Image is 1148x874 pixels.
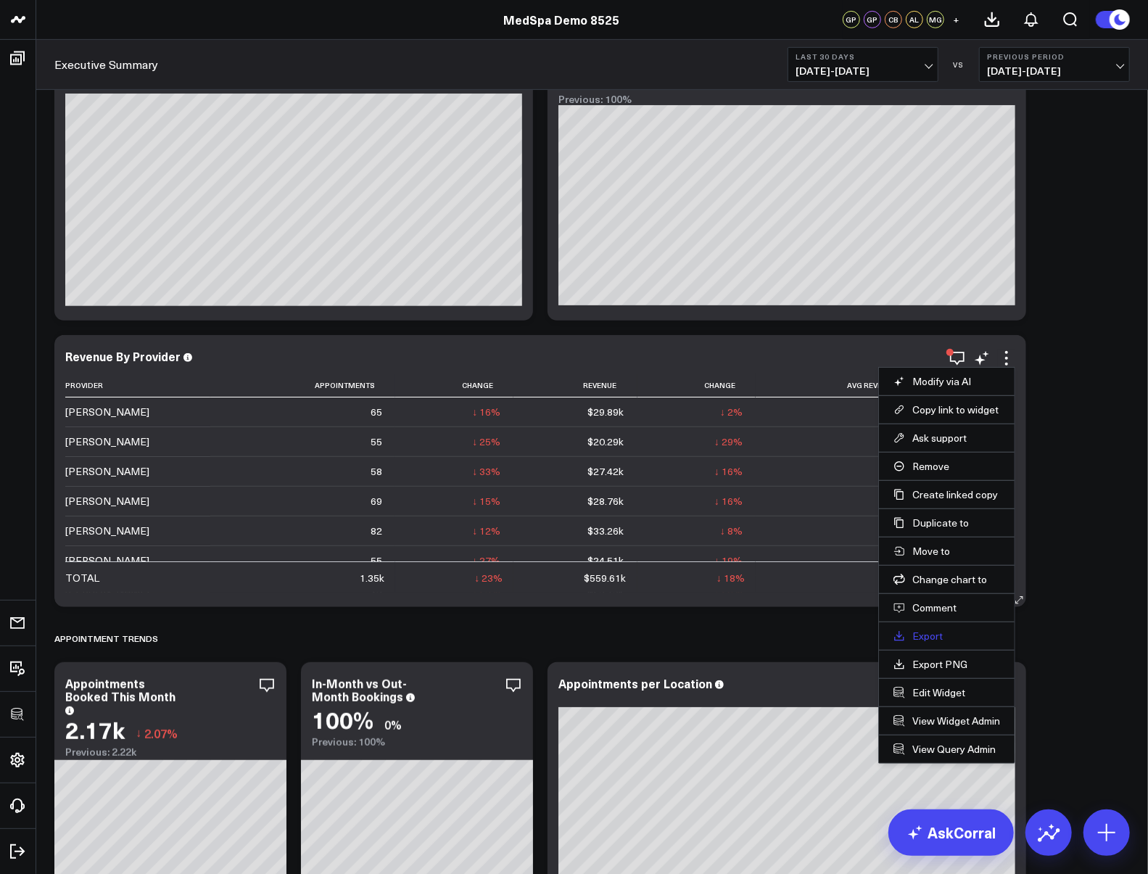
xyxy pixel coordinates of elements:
div: $28.76k [588,494,624,508]
div: $24.51k [588,553,624,568]
div: Previous: 100% [312,736,522,748]
button: Create linked copy [893,488,1000,501]
button: Previous Period[DATE]-[DATE] [979,47,1130,82]
div: $29.89k [588,405,624,419]
div: TOTAL [65,571,99,585]
div: ↓ 23% [474,571,503,585]
div: 2.17k [65,717,125,743]
button: Copy link to widget [893,403,1000,416]
div: 58 [371,464,382,479]
a: Executive Summary [54,57,158,73]
th: Change [637,374,756,397]
th: Change [395,374,513,397]
span: [DATE] - [DATE] [987,65,1122,77]
div: 55 [371,434,382,449]
button: Change chart to [893,573,1000,586]
div: $33.26k [588,524,624,538]
div: ↓ 25% [472,434,500,449]
a: Export [893,630,1000,643]
div: ↓ 19% [714,553,743,568]
div: 100% [312,706,373,733]
div: ↓ 16% [714,494,743,508]
div: ↓ 15% [472,494,500,508]
div: MG [927,11,944,28]
div: Appointments per Location [558,675,712,691]
div: APPOINTMENT TRENDS [54,622,158,655]
div: $559.61k [585,571,627,585]
button: Comment [893,601,1000,614]
th: Provider [65,374,210,397]
div: [PERSON_NAME] [65,464,149,479]
button: Move to [893,545,1000,558]
button: Ask support [893,432,1000,445]
div: 65 [371,405,382,419]
button: Remove [893,460,1000,473]
div: Revenue By Provider [65,348,181,364]
div: AL [906,11,923,28]
button: Modify via AI [893,375,1000,388]
div: ↓ 16% [714,464,743,479]
a: MedSpa Demo 8525 [503,12,619,28]
div: 69 [371,494,382,508]
th: Revenue [513,374,637,397]
span: [DATE] - [DATE] [796,65,930,77]
div: ↓ 27% [472,553,500,568]
button: Edit Widget [893,686,1000,699]
b: Last 30 Days [796,52,930,61]
div: Previous: 2.22k [65,746,276,758]
div: ↓ 33% [472,464,500,479]
div: ↓ 16% [472,405,500,419]
a: Export PNG [893,658,1000,671]
div: 55 [371,553,382,568]
div: GP [864,11,881,28]
div: ↓ 18% [717,571,745,585]
button: Duplicate to [893,516,1000,529]
button: Last 30 Days[DATE]-[DATE] [788,47,938,82]
th: Appointments [210,374,395,397]
div: ↓ 2% [720,405,743,419]
b: Previous Period [987,52,1122,61]
button: + [948,11,965,28]
div: 0% [384,717,402,733]
div: Previous: 100% [558,94,1015,105]
div: [PERSON_NAME] [65,524,149,538]
a: View Query Admin [893,743,1000,756]
div: [PERSON_NAME] [65,434,149,449]
div: Appointments Booked This Month [65,675,175,704]
div: 1.35k [360,571,384,585]
div: $27.42k [588,464,624,479]
span: 2.07% [144,725,178,741]
span: ↓ [136,724,141,743]
div: In-Month vs Out-Month Bookings [312,675,407,704]
div: GP [843,11,860,28]
div: 82 [371,524,382,538]
th: Avg Revenue [756,374,917,397]
span: + [954,15,960,25]
div: ↓ 8% [720,524,743,538]
div: [PERSON_NAME] [65,405,149,419]
div: [PERSON_NAME] [65,494,149,508]
div: [PERSON_NAME] [65,553,149,568]
div: $20.29k [588,434,624,449]
div: ↓ 29% [714,434,743,449]
div: VS [946,60,972,69]
div: ↓ 12% [472,524,500,538]
div: CB [885,11,902,28]
a: AskCorral [888,809,1014,856]
a: View Widget Admin [893,714,1000,727]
